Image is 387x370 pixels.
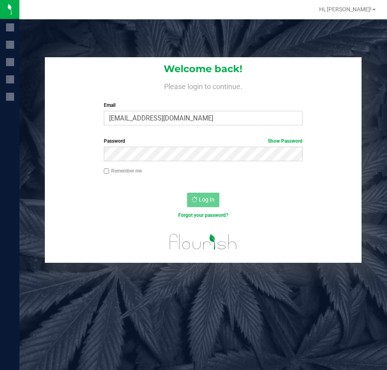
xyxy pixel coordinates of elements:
[319,6,372,12] span: Hi, [PERSON_NAME]!
[45,64,361,74] h1: Welcome back!
[187,193,219,207] button: Log In
[178,212,228,218] a: Forgot your password?
[104,167,142,175] label: Remember me
[104,168,109,174] input: Remember me
[104,138,125,144] span: Password
[199,196,215,203] span: Log In
[164,227,243,256] img: flourish_logo.svg
[45,81,361,90] h4: Please login to continue.
[104,102,303,109] label: Email
[268,138,303,144] a: Show Password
